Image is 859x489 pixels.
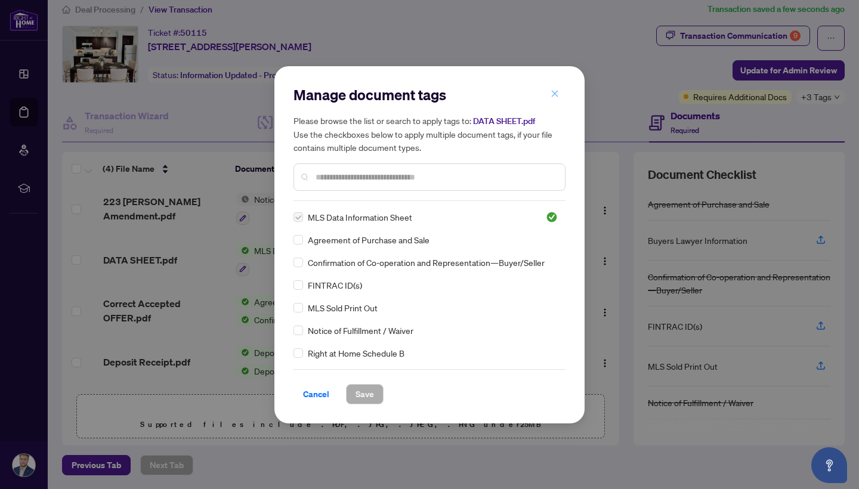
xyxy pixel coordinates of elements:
button: Open asap [811,447,847,483]
button: Save [346,384,384,404]
span: Cancel [303,385,329,404]
span: FINTRAC ID(s) [308,278,362,292]
h5: Please browse the list or search to apply tags to: Use the checkboxes below to apply multiple doc... [293,114,566,154]
span: Confirmation of Co-operation and Representation—Buyer/Seller [308,256,545,269]
span: MLS Data Information Sheet [308,211,412,224]
span: Notice of Fulfillment / Waiver [308,324,413,337]
h2: Manage document tags [293,85,566,104]
span: close [551,89,559,98]
span: Approved [546,211,558,223]
img: status [546,211,558,223]
span: Agreement of Purchase and Sale [308,233,429,246]
button: Cancel [293,384,339,404]
span: Right at Home Schedule B [308,346,404,360]
span: MLS Sold Print Out [308,301,378,314]
span: DATA SHEET.pdf [473,116,535,126]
